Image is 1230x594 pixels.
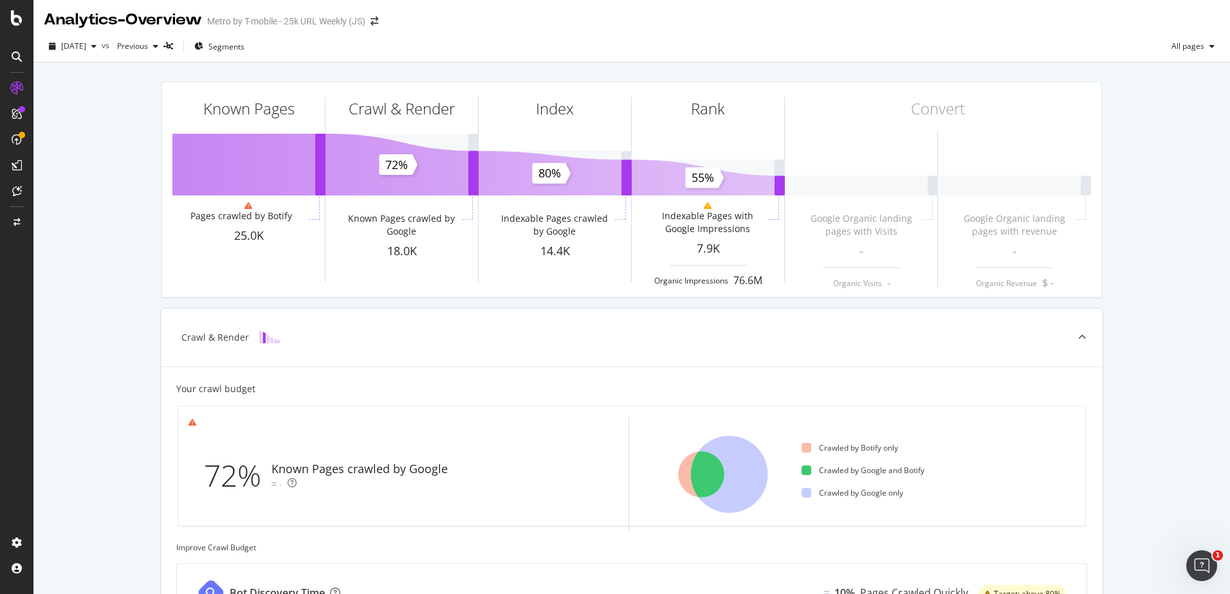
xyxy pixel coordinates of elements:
span: All pages [1166,40,1204,51]
img: block-icon [259,331,280,343]
button: Previous [112,36,163,57]
div: Known Pages [203,98,295,120]
div: - [279,478,282,491]
div: Known Pages crawled by Google [344,212,459,238]
div: 7.9K [632,240,784,257]
div: Your crawl budget [176,382,255,395]
span: 1 [1213,550,1223,561]
span: vs [102,40,112,51]
div: Rank [691,98,725,120]
button: Segments [189,36,250,57]
button: [DATE] [44,36,102,57]
div: Crawl & Render [181,331,249,344]
div: Crawled by Botify only [802,442,898,453]
div: Analytics - Overview [44,9,202,31]
div: 18.0K [326,243,478,260]
div: Pages crawled by Botify [190,210,292,222]
div: Improve Crawl Budget [176,542,1087,553]
div: Known Pages crawled by Google [271,461,448,478]
div: Indexable Pages with Google Impressions [650,210,765,235]
div: Metro by T-mobile - 25k URL Weekly (JS) [207,15,365,28]
div: 14.4K [479,243,631,260]
span: Segments [208,41,244,52]
iframe: Intercom live chat [1186,550,1217,581]
div: 76.6M [733,273,762,288]
div: Organic Impressions [654,275,728,286]
div: Crawled by Google only [802,487,903,498]
div: Crawled by Google and Botify [802,465,924,476]
span: 2025 Oct. 10th [61,40,86,51]
span: Previous [112,40,148,51]
div: 25.0K [172,228,325,244]
div: Index [536,98,574,120]
div: Indexable Pages crawled by Google [497,212,612,238]
button: All pages [1166,36,1220,57]
div: Crawl & Render [349,98,455,120]
div: 72% [204,455,271,497]
div: arrow-right-arrow-left [371,17,378,26]
img: Equal [271,482,277,486]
